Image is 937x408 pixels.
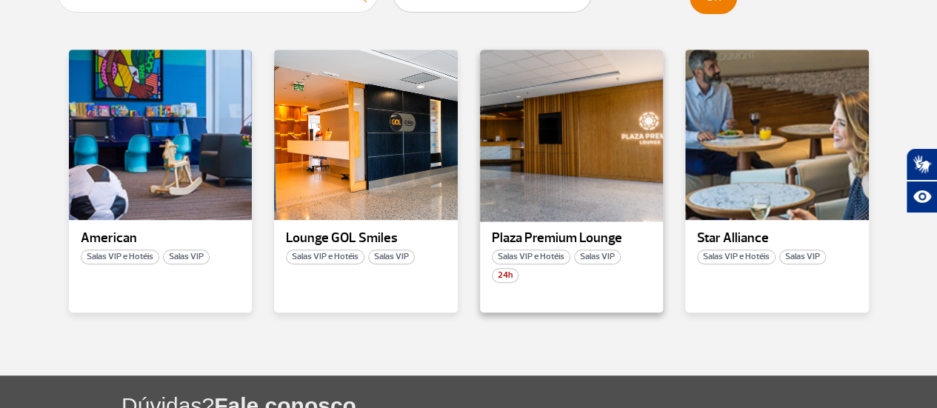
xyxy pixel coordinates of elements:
p: Plaza Premium Lounge [492,231,652,246]
div: Plugin de acessibilidade da Hand Talk. [906,148,937,213]
p: Star Alliance [697,231,857,246]
p: American [81,231,241,246]
span: Salas VIP e Hotéis [492,250,570,264]
button: Abrir recursos assistivos. [906,181,937,213]
span: Salas VIP e Hotéis [81,250,159,264]
span: 24h [492,268,518,283]
span: Salas VIP [779,250,826,264]
button: Abrir tradutor de língua de sinais. [906,148,937,181]
p: Lounge GOL Smiles [286,231,446,246]
span: Salas VIP [163,250,210,264]
span: Salas VIP e Hotéis [697,250,776,264]
span: Salas VIP [368,250,415,264]
span: Salas VIP e Hotéis [286,250,364,264]
span: Salas VIP [574,250,621,264]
